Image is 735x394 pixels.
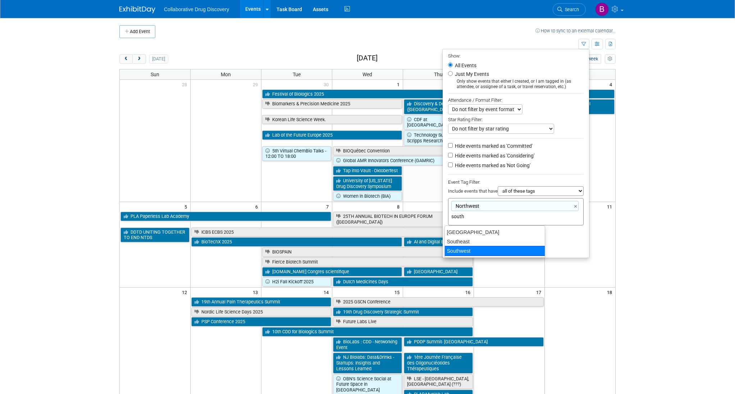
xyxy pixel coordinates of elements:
[333,307,473,317] a: 19th Drug Discovery Strategic Summit
[333,212,473,226] a: 25TH ANNUAL BIOTECH IN EUROPE FORUM ([GEOGRAPHIC_DATA])
[396,80,403,89] span: 1
[453,70,489,78] label: Just My Events
[396,202,403,211] span: 8
[333,337,402,352] a: BioLabs : CDD - Networking Event
[119,54,133,64] button: prev
[262,247,473,257] a: BIOSPAIN
[333,277,473,287] a: Dutch Medicines Days
[119,6,155,13] img: ExhibitDay
[404,99,544,114] a: Discovery & Development/ Drug Discovery US ([GEOGRAPHIC_DATA])2025
[451,213,552,220] input: Type tag and hit enter
[333,317,473,326] a: Future Labs Live
[394,288,403,297] span: 15
[323,288,332,297] span: 14
[454,202,479,210] span: Northwest
[120,228,190,242] a: DDTD UNITING TOGETHER TO END NTDS
[404,337,544,347] a: PDDP Summit- [GEOGRAPHIC_DATA]
[262,277,331,287] a: H2i Fall Kickoff 2025
[262,130,402,140] a: Lab of the Future Europe 2025
[252,288,261,297] span: 13
[553,3,586,16] a: Search
[453,152,534,159] label: Hide events marked as 'Considering'
[448,178,584,186] div: Event Tag Filter:
[595,3,609,16] img: Brittany Goldston
[149,54,168,64] button: [DATE]
[151,72,159,77] span: Sun
[333,353,402,373] a: NJ Biolabs: Data&Drinks - Startups: Insights and Lessons Learned
[535,28,616,33] a: How to sync to an external calendar...
[453,142,533,150] label: Hide events marked as 'Committed'
[605,54,616,64] button: myCustomButton
[119,25,155,38] button: Add Event
[333,146,544,156] a: BIOQuébec Convention
[535,288,544,297] span: 17
[191,307,331,317] a: Nordic Life Science Days 2025
[325,202,332,211] span: 7
[221,72,231,77] span: Mon
[262,115,402,124] a: Korean Life Science Week.
[609,80,615,89] span: 4
[404,374,473,389] a: LSE - [GEOGRAPHIC_DATA], [GEOGRAPHIC_DATA] (???)
[293,72,301,77] span: Tue
[448,79,584,90] div: Only show events that either I created, or I am tagged in (as attendee, or assignee of a task, or...
[465,288,474,297] span: 16
[120,212,331,221] a: PLA Paperless Lab Academy
[357,54,378,62] h2: [DATE]
[262,267,402,276] a: [DOMAIN_NAME] Congres scientifique
[191,237,402,247] a: BioTechX 2025
[444,246,545,256] div: Southwest
[362,72,372,77] span: Wed
[606,288,615,297] span: 18
[453,162,530,169] label: Hide events marked as 'Not Going'
[606,202,615,211] span: 11
[404,115,473,130] a: CDF at [GEOGRAPHIC_DATA]
[262,146,331,161] a: 5th Virtual ChemBio Talks - 12:00 TO 18:00
[453,63,476,68] label: All Events
[164,6,229,12] span: Collaborative Drug Discovery
[181,288,190,297] span: 12
[404,353,473,373] a: 1ère Journée Française des Oligonucléotides Thérapeutiques
[448,114,584,124] div: Star Rating Filter:
[262,90,473,99] a: Festival of Biologics 2025
[333,297,544,307] a: 2025 GSCN Conference
[574,202,579,211] a: ×
[585,54,601,64] button: week
[448,96,584,104] div: Attendance / Format Filter:
[262,99,402,109] a: Biomarkers & Precision Medicine 2025
[448,51,584,60] div: Show:
[132,54,146,64] button: next
[262,327,473,336] a: 10th CDD for Biologics Summit
[562,7,579,12] span: Search
[333,192,402,201] a: Women in Biotech (BIA)
[333,156,544,165] a: Global AMR Innovators Conference (GAMRIC)
[445,228,545,237] div: [GEOGRAPHIC_DATA]
[252,80,261,89] span: 29
[404,130,473,145] a: Technology Summit at Scripps Research
[191,297,331,307] a: 19th Annual Pain Therapeutics Summit
[333,176,402,191] a: University of [US_STATE] Drug Discovery Symposium
[448,186,584,198] div: Include events that have
[445,237,545,246] div: Southeast
[404,267,473,276] a: [GEOGRAPHIC_DATA]
[191,228,472,237] a: ICBS ECBS 2025
[404,237,544,247] a: AI and Digital Biology Symposium (ISSCR)
[608,57,612,61] i: Personalize Calendar
[181,80,190,89] span: 28
[255,202,261,211] span: 6
[323,80,332,89] span: 30
[262,257,473,267] a: Fierce Biotech Summit
[333,166,402,175] a: Tap into Vault - Oktoberfest
[191,317,331,326] a: PSP Conference 2025
[184,202,190,211] span: 5
[434,72,443,77] span: Thu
